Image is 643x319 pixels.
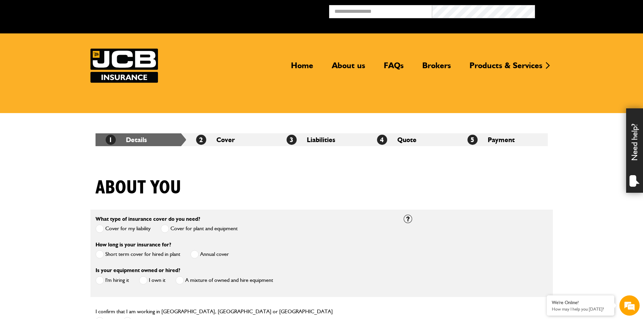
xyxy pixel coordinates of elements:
li: Quote [367,133,457,146]
a: Brokers [417,60,456,76]
label: I'm hiring it [96,276,129,285]
span: 5 [467,135,478,145]
li: Cover [186,133,276,146]
div: Need help? [626,108,643,193]
span: 2 [196,135,206,145]
a: About us [327,60,370,76]
li: Details [96,133,186,146]
label: What type of insurance cover do you need? [96,216,200,222]
label: Is your equipment owned or hired? [96,268,180,273]
a: JCB Insurance Services [90,49,158,83]
li: Payment [457,133,548,146]
div: We're Online! [552,300,609,305]
label: I own it [139,276,165,285]
button: Broker Login [535,5,638,16]
span: 1 [106,135,116,145]
a: Home [286,60,318,76]
label: How long is your insurance for? [96,242,171,247]
img: JCB Insurance Services logo [90,49,158,83]
span: 3 [287,135,297,145]
h1: About you [96,177,181,199]
label: I confirm that I am working in [GEOGRAPHIC_DATA], [GEOGRAPHIC_DATA] or [GEOGRAPHIC_DATA] [96,309,333,314]
label: Annual cover [190,250,229,259]
p: How may I help you today? [552,307,609,312]
label: Short term cover for hired in plant [96,250,180,259]
label: Cover for plant and equipment [161,224,238,233]
li: Liabilities [276,133,367,146]
label: Cover for my liability [96,224,151,233]
label: A mixture of owned and hire equipment [176,276,273,285]
a: FAQs [379,60,409,76]
a: Products & Services [464,60,547,76]
span: 4 [377,135,387,145]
